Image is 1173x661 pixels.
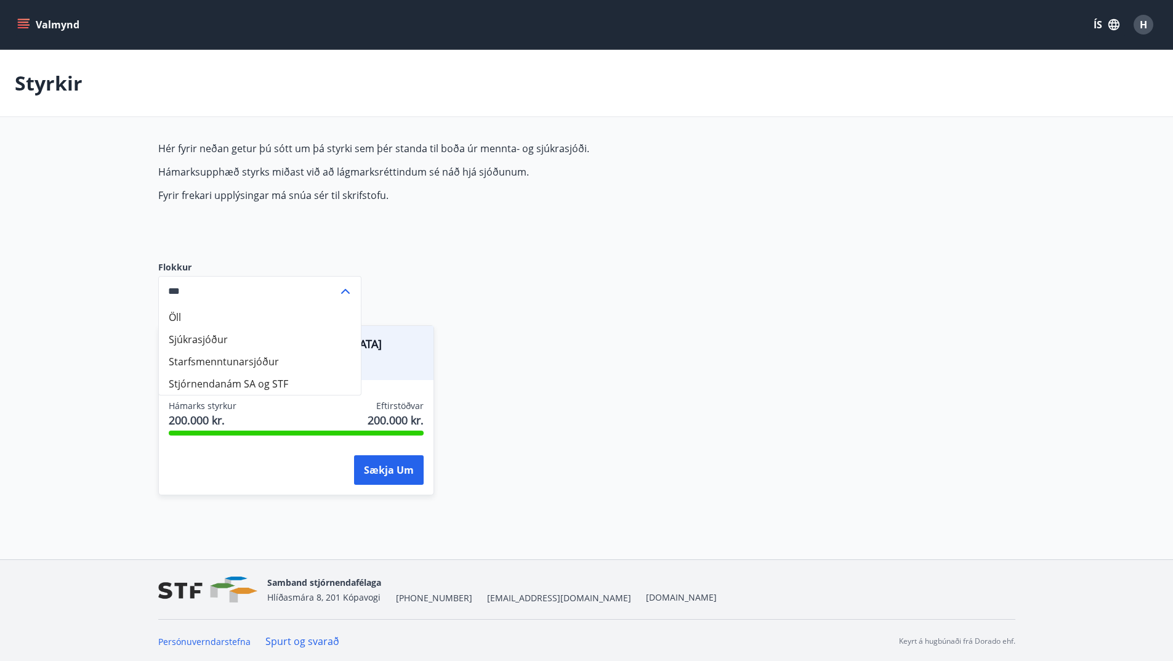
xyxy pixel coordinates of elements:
[159,328,361,351] li: Sjúkrasjóður
[159,373,361,395] li: Stjórnendanám SA og STF
[396,592,472,604] span: [PHONE_NUMBER]
[15,14,84,36] button: menu
[158,261,361,274] label: Flokkur
[15,70,83,97] p: Styrkir
[1129,10,1158,39] button: H
[159,306,361,328] li: Öll
[265,635,339,648] a: Spurt og svarað
[169,412,236,428] span: 200.000 kr.
[159,351,361,373] li: Starfsmenntunarsjóður
[169,400,236,412] span: Hámarks styrkur
[158,165,740,179] p: Hámarksupphæð styrks miðast við að lágmarksréttindum sé náð hjá sjóðunum.
[899,636,1015,647] p: Keyrt á hugbúnaði frá Dorado ehf.
[646,591,717,603] a: [DOMAIN_NAME]
[1087,14,1126,36] button: ÍS
[1140,18,1147,31] span: H
[158,189,740,202] p: Fyrir frekari upplýsingar má snúa sér til skrifstofu.
[158,636,251,647] a: Persónuverndarstefna
[158,577,257,603] img: vjCaq2fThgY3EUYqSgpjEiBg6WP39ov69hlhuPVN.png
[158,142,740,155] p: Hér fyrir neðan getur þú sótt um þá styrki sem þér standa til boða úr mennta- og sjúkrasjóði.
[376,400,424,412] span: Eftirstöðvar
[487,592,631,604] span: [EMAIL_ADDRESS][DOMAIN_NAME]
[354,455,424,485] button: Sækja um
[267,577,381,588] span: Samband stjórnendafélaga
[267,591,381,603] span: Hlíðasmára 8, 201 Kópavogi
[368,412,424,428] span: 200.000 kr.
